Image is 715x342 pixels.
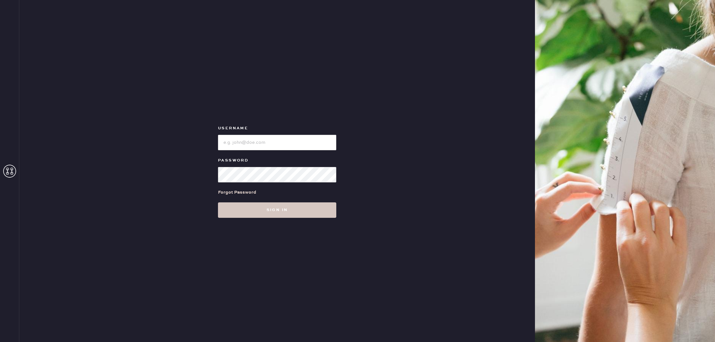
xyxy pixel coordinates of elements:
[218,202,336,218] button: Sign in
[218,125,336,132] label: Username
[218,182,256,202] a: Forgot Password
[218,157,336,164] label: Password
[218,189,256,196] div: Forgot Password
[218,135,336,150] input: e.g. john@doe.com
